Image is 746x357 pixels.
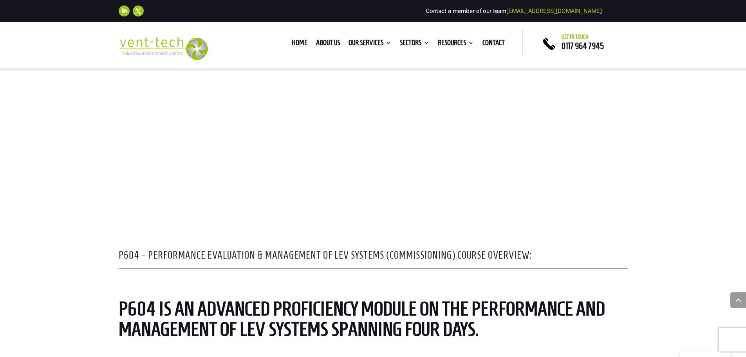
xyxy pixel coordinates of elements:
span: Get in touch [562,34,589,40]
a: Our Services [349,40,391,49]
span: Contact a member of our team [426,7,602,14]
a: Home [292,40,307,49]
img: 2023-09-27T08_35_16.549ZVENT-TECH---Clear-background [119,37,208,60]
a: About us [316,40,340,49]
a: Resources [438,40,474,49]
a: 0117 964 7945 [562,41,604,51]
a: [EMAIL_ADDRESS][DOMAIN_NAME] [506,7,602,14]
a: Follow on X [133,5,144,16]
span: P604 is an advanced proficiency module on the performance and management of LEV systems spanning ... [119,298,605,340]
a: Follow on LinkedIn [119,5,130,16]
a: Sectors [400,40,429,49]
a: Contact [482,40,505,49]
h2: P604 – Performance Evaluation & Management of LEV Systems (Commissioning) Course Overview: [119,250,628,264]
